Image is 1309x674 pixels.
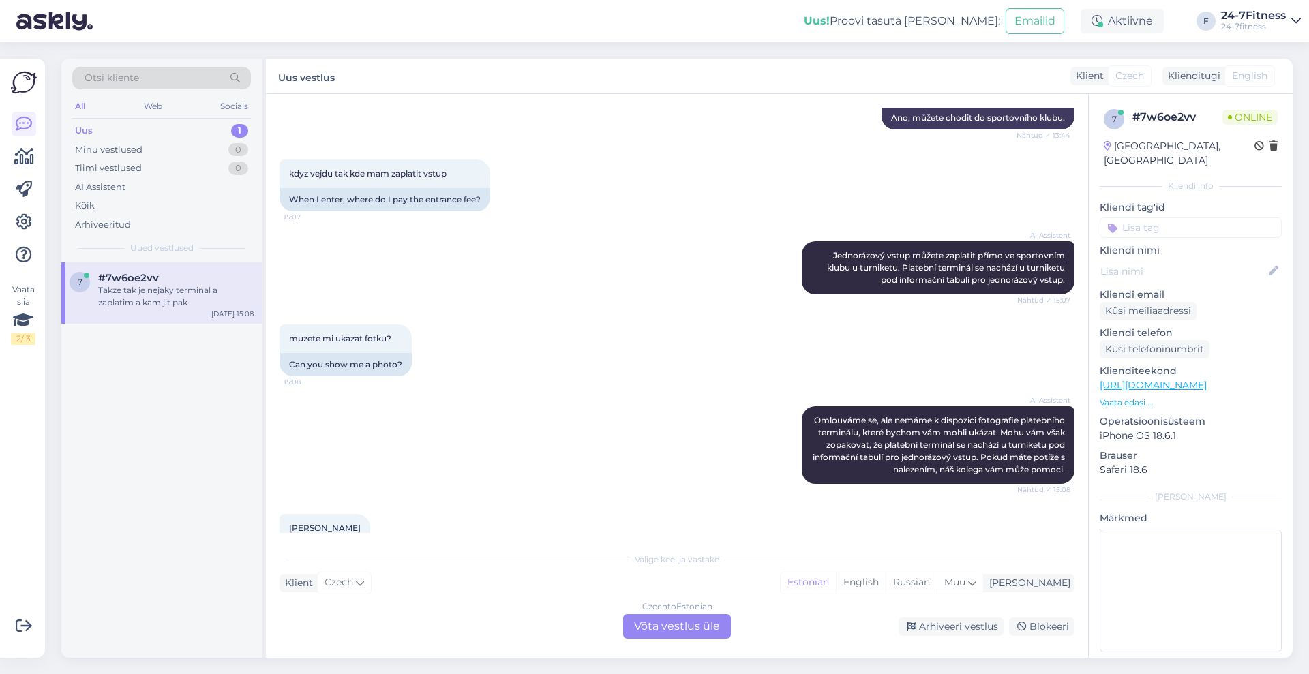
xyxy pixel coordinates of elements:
[75,143,142,157] div: Minu vestlused
[284,377,335,387] span: 15:08
[280,553,1074,566] div: Valige keel ja vastake
[1100,379,1207,391] a: [URL][DOMAIN_NAME]
[280,353,412,376] div: Can you show me a photo?
[804,13,1000,29] div: Proovi tasuta [PERSON_NAME]:
[642,600,712,613] div: Czech to Estonian
[1222,110,1278,125] span: Online
[1019,230,1070,241] span: AI Assistent
[11,70,37,95] img: Askly Logo
[1100,243,1282,258] p: Kliendi nimi
[1112,114,1117,124] span: 7
[1100,414,1282,429] p: Operatsioonisüsteem
[1100,491,1282,503] div: [PERSON_NAME]
[944,576,965,588] span: Muu
[1100,364,1282,378] p: Klienditeekond
[781,572,836,593] div: Estonian
[228,143,248,157] div: 0
[72,97,88,115] div: All
[1081,9,1164,33] div: Aktiivne
[1019,395,1070,405] span: AI Assistent
[130,242,194,254] span: Uued vestlused
[11,333,35,345] div: 2 / 3
[1070,69,1104,83] div: Klient
[886,572,937,593] div: Russian
[1100,217,1282,238] input: Lisa tag
[1221,21,1286,32] div: 24-7fitness
[1100,397,1282,409] p: Vaata edasi ...
[284,212,335,222] span: 15:07
[1100,511,1282,525] p: Märkmed
[141,97,165,115] div: Web
[228,162,248,175] div: 0
[804,14,830,27] b: Uus!
[1232,69,1267,83] span: English
[1100,448,1282,463] p: Brauser
[1017,485,1070,495] span: Nähtud ✓ 15:08
[1006,8,1064,34] button: Emailid
[1100,180,1282,192] div: Kliendi info
[78,277,82,287] span: 7
[85,71,139,85] span: Otsi kliente
[1115,69,1144,83] span: Czech
[1162,69,1220,83] div: Klienditugi
[1100,264,1266,279] input: Lisa nimi
[1100,463,1282,477] p: Safari 18.6
[280,576,313,590] div: Klient
[211,309,254,319] div: [DATE] 15:08
[231,124,248,138] div: 1
[289,333,391,343] span: muzete mi ukazat fotku?
[11,284,35,345] div: Vaata siia
[623,614,731,639] div: Võta vestlus üle
[98,284,254,309] div: Takze tak je nejaky terminal a zaplatim a kam jit pak
[75,124,93,138] div: Uus
[1104,139,1254,168] div: [GEOGRAPHIC_DATA], [GEOGRAPHIC_DATA]
[278,67,335,85] label: Uus vestlus
[1100,326,1282,340] p: Kliendi telefon
[1100,288,1282,302] p: Kliendi email
[882,106,1074,129] div: Ano, můžete chodit do sportovního klubu.
[289,168,447,179] span: kdyz vejdu tak kde mam zaplatit vstup
[75,162,142,175] div: Tiimi vestlused
[1221,10,1286,21] div: 24-7Fitness
[1221,10,1301,32] a: 24-7Fitness24-7fitness
[827,250,1067,285] span: Jednorázový vstup můžete zaplatit přímo ve sportovním klubu u turniketu. Platební terminál se nac...
[75,181,125,194] div: AI Assistent
[899,617,1004,636] div: Arhiveeri vestlus
[1017,130,1070,140] span: Nähtud ✓ 13:44
[836,572,886,593] div: English
[813,415,1067,474] span: Omlouváme se, ale nemáme k dispozici fotografie platebního terminálu, které bychom vám mohli ukáz...
[1017,295,1070,305] span: Nähtud ✓ 15:07
[75,199,95,213] div: Kõik
[289,523,361,533] span: [PERSON_NAME]
[1100,340,1209,358] div: Küsi telefoninumbrit
[280,188,490,211] div: When I enter, where do I pay the entrance fee?
[1009,617,1074,636] div: Blokeeri
[984,576,1070,590] div: [PERSON_NAME]
[1132,109,1222,125] div: # 7w6oe2vv
[325,575,353,590] span: Czech
[1100,302,1197,320] div: Küsi meiliaadressi
[1197,12,1216,31] div: F
[75,218,131,232] div: Arhiveeritud
[1100,429,1282,443] p: iPhone OS 18.6.1
[217,97,251,115] div: Socials
[98,272,159,284] span: #7w6oe2vv
[1100,200,1282,215] p: Kliendi tag'id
